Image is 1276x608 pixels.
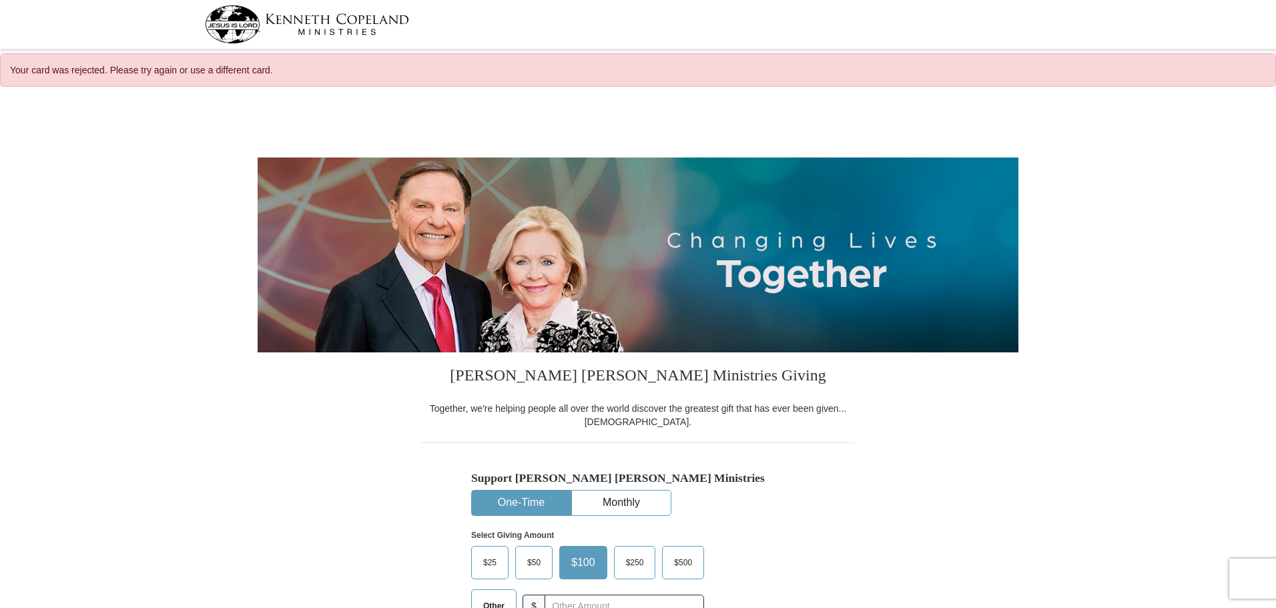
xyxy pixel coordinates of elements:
button: Monthly [572,491,671,515]
span: $250 [619,553,651,573]
button: One-Time [472,491,571,515]
span: $500 [667,553,699,573]
img: kcm-header-logo.svg [205,5,409,43]
span: $25 [476,553,503,573]
strong: Select Giving Amount [471,531,554,540]
span: $100 [565,553,602,573]
h3: [PERSON_NAME] [PERSON_NAME] Ministries Giving [421,352,855,402]
div: Together, we're helping people all over the world discover the greatest gift that has ever been g... [421,402,855,428]
h5: Support [PERSON_NAME] [PERSON_NAME] Ministries [471,471,805,485]
span: $50 [521,553,547,573]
